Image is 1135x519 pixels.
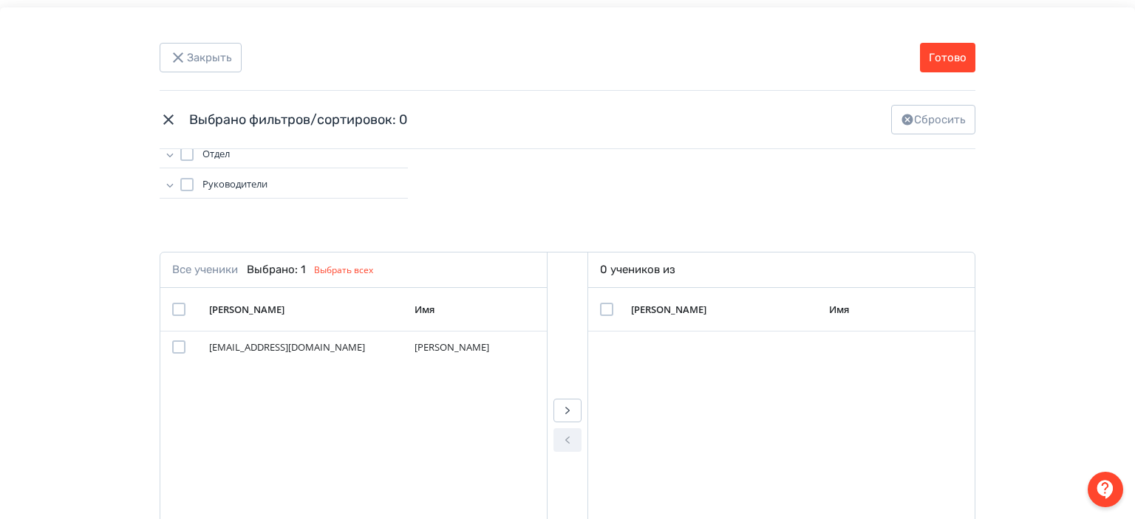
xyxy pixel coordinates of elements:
button: Закрыть [160,43,242,72]
button: Сбросить [891,105,975,134]
span: Отдел [202,147,230,162]
button: Выбрать всех [305,261,379,279]
div: Выбрано: 1 [160,252,547,288]
div: Все ученики [172,252,238,287]
div: [PERSON_NAME] [209,303,403,316]
div: Имя [829,303,963,316]
div: Выбрано фильтров/сортировок: 0 [189,110,407,130]
div: [PERSON_NAME] [631,303,817,316]
span: Руководители [202,177,267,192]
div: yanbekova_ki@magnit.ru [209,340,386,355]
div: Карина Янбекова [415,340,534,355]
div: Имя [415,303,535,316]
button: Готово [920,43,975,72]
div: 0 учеников из [600,252,675,287]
